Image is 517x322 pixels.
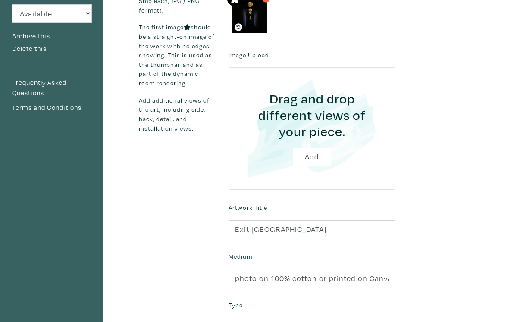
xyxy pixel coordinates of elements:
[229,252,252,261] label: Medium
[12,102,92,113] a: Terms and Conditions
[139,96,216,133] p: Add additional views of the art, including side, back, detail, and installation views.
[139,22,216,88] p: The first image should be a straight-on image of the work with no edges showing. This is used as ...
[12,31,50,42] button: Archive this
[229,300,243,310] label: Type
[229,50,269,60] label: Image Upload
[12,77,92,98] a: Frequently Asked Questions
[229,269,395,288] input: Ex. Acrylic on canvas, giclee on photo paper
[229,203,267,213] label: Artwork Title
[12,43,47,54] button: Delete this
